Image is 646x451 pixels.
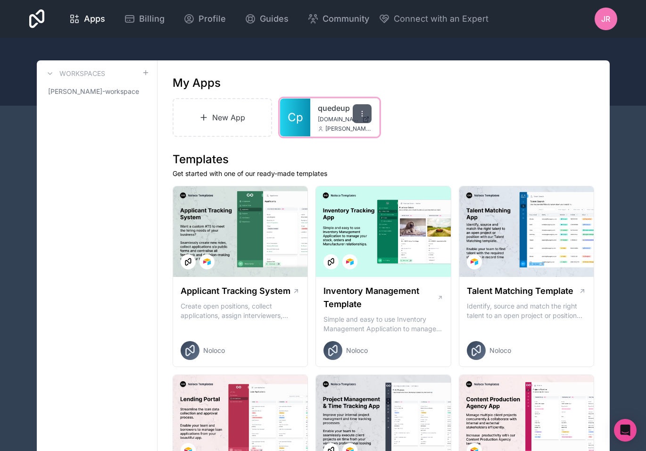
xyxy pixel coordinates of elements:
[467,284,573,298] h1: Talent Matching Template
[323,12,369,25] span: Community
[280,99,310,136] a: Cp
[489,346,511,355] span: Noloco
[61,8,113,29] a: Apps
[48,87,139,96] span: [PERSON_NAME]-workspace
[44,68,105,79] a: Workspaces
[288,110,303,125] span: Cp
[116,8,172,29] a: Billing
[59,69,105,78] h3: Workspaces
[260,12,289,25] span: Guides
[199,12,226,25] span: Profile
[318,116,372,123] a: [DOMAIN_NAME]
[84,12,105,25] span: Apps
[176,8,233,29] a: Profile
[323,315,443,334] p: Simple and easy to use Inventory Management Application to manage your stock, orders and Manufact...
[601,13,610,25] span: Jr
[318,116,358,123] span: [DOMAIN_NAME]
[173,152,595,167] h1: Templates
[203,258,211,266] img: Airtable Logo
[323,284,437,311] h1: Inventory Management Template
[173,98,273,137] a: New App
[139,12,165,25] span: Billing
[173,169,595,178] p: Get started with one of our ready-made templates
[237,8,296,29] a: Guides
[203,346,225,355] span: Noloco
[173,75,221,91] h1: My Apps
[181,301,300,320] p: Create open positions, collect applications, assign interviewers, centralise candidate feedback a...
[379,12,489,25] button: Connect with an Expert
[44,83,149,100] a: [PERSON_NAME]-workspace
[346,258,354,266] img: Airtable Logo
[318,102,372,114] a: quedeup
[471,258,478,266] img: Airtable Logo
[394,12,489,25] span: Connect with an Expert
[614,419,637,442] div: Open Intercom Messenger
[300,8,377,29] a: Community
[181,284,290,298] h1: Applicant Tracking System
[346,346,368,355] span: Noloco
[325,125,372,133] span: [PERSON_NAME][EMAIL_ADDRESS]
[467,301,587,320] p: Identify, source and match the right talent to an open project or position with our Talent Matchi...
